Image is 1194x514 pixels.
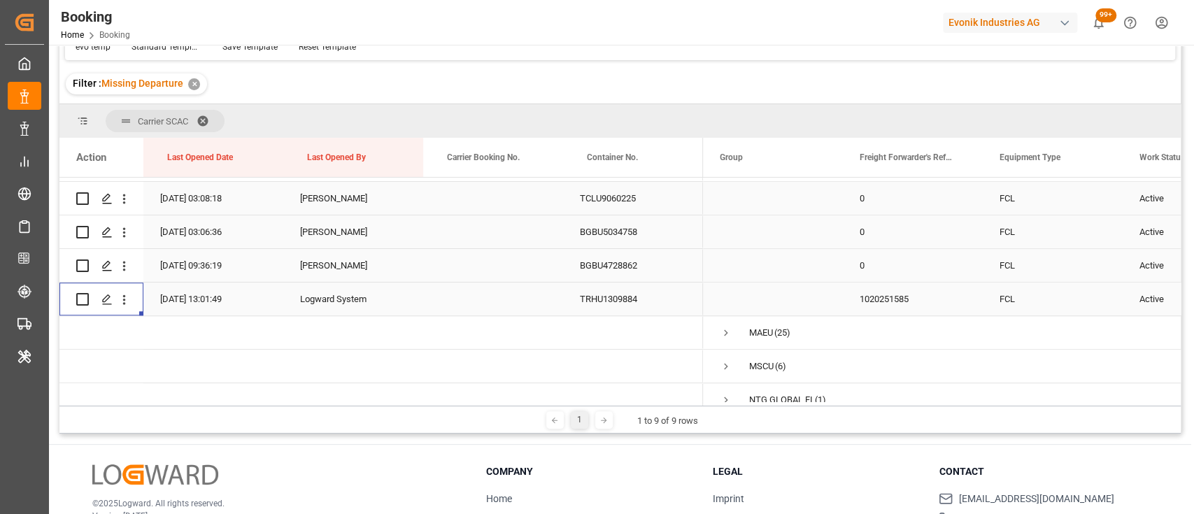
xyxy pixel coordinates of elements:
[61,30,84,40] a: Home
[775,350,786,383] span: (6)
[943,13,1077,33] div: Evonik Industries AG
[720,152,743,162] span: Group
[587,152,638,162] span: Container No.
[774,317,790,349] span: (25)
[486,464,695,479] h3: Company
[59,316,703,350] div: Press SPACE to select this row.
[713,493,744,504] a: Imprint
[167,152,233,162] span: Last Opened Date
[59,249,703,283] div: Press SPACE to select this row.
[749,317,773,349] div: MAEU
[983,182,1123,215] div: FCL
[101,78,183,89] span: Missing Departure
[143,182,283,215] div: [DATE] 03:08:18
[132,41,201,53] div: Standard Templates
[447,152,520,162] span: Carrier Booking No.
[283,182,423,215] div: [PERSON_NAME]
[983,249,1123,282] div: FCL
[222,41,278,53] div: Save Template
[59,383,703,417] div: Press SPACE to select this row.
[939,464,1148,479] h3: Contact
[1095,8,1116,22] span: 99+
[283,215,423,248] div: [PERSON_NAME]
[59,350,703,383] div: Press SPACE to select this row.
[59,215,703,249] div: Press SPACE to select this row.
[943,9,1083,36] button: Evonik Industries AG
[283,283,423,315] div: Logward System
[843,215,983,248] div: 0
[563,283,703,315] div: TRHU1309884
[486,493,512,504] a: Home
[563,182,703,215] div: TCLU9060225
[92,497,451,510] p: © 2025 Logward. All rights reserved.
[76,151,106,164] div: Action
[307,152,366,162] span: Last Opened By
[843,182,983,215] div: 0
[637,414,698,428] div: 1 to 9 of 9 rows
[843,249,983,282] div: 0
[143,283,283,315] div: [DATE] 13:01:49
[815,384,826,416] span: (1)
[843,283,983,315] div: 1020251585
[563,215,703,248] div: BGBU5034758
[749,350,774,383] div: MSCU
[860,152,953,162] span: Freight Forwarder's Reference No.
[958,492,1114,506] span: [EMAIL_ADDRESS][DOMAIN_NAME]
[1139,152,1185,162] span: Work Status
[1114,7,1146,38] button: Help Center
[59,283,703,316] div: Press SPACE to select this row.
[138,116,188,127] span: Carrier SCAC
[143,215,283,248] div: [DATE] 03:06:36
[59,182,703,215] div: Press SPACE to select this row.
[76,41,111,53] div: evo temp
[983,283,1123,315] div: FCL
[188,78,200,90] div: ✕
[73,78,101,89] span: Filter :
[571,411,588,429] div: 1
[563,249,703,282] div: BGBU4728862
[713,464,922,479] h3: Legal
[92,464,218,485] img: Logward Logo
[299,41,356,53] div: Reset Template
[283,249,423,282] div: [PERSON_NAME]
[143,249,283,282] div: [DATE] 09:36:19
[983,215,1123,248] div: FCL
[61,6,130,27] div: Booking
[749,384,813,416] div: NTG GLOBAL FINLAND OY
[1083,7,1114,38] button: show 104 new notifications
[1000,152,1060,162] span: Equipment Type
